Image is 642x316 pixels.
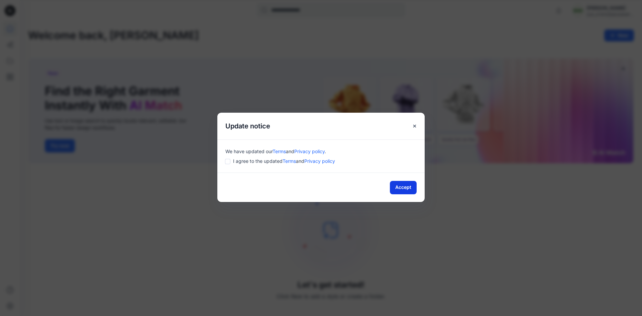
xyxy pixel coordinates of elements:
[273,148,286,154] a: Terms
[286,148,294,154] span: and
[304,158,335,164] a: Privacy policy
[390,181,417,194] button: Accept
[283,158,296,164] a: Terms
[217,113,278,139] h5: Update notice
[233,157,335,165] span: I agree to the updated
[294,148,325,154] a: Privacy policy
[296,158,304,164] span: and
[225,148,417,155] div: We have updated our .
[409,120,421,132] button: Close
